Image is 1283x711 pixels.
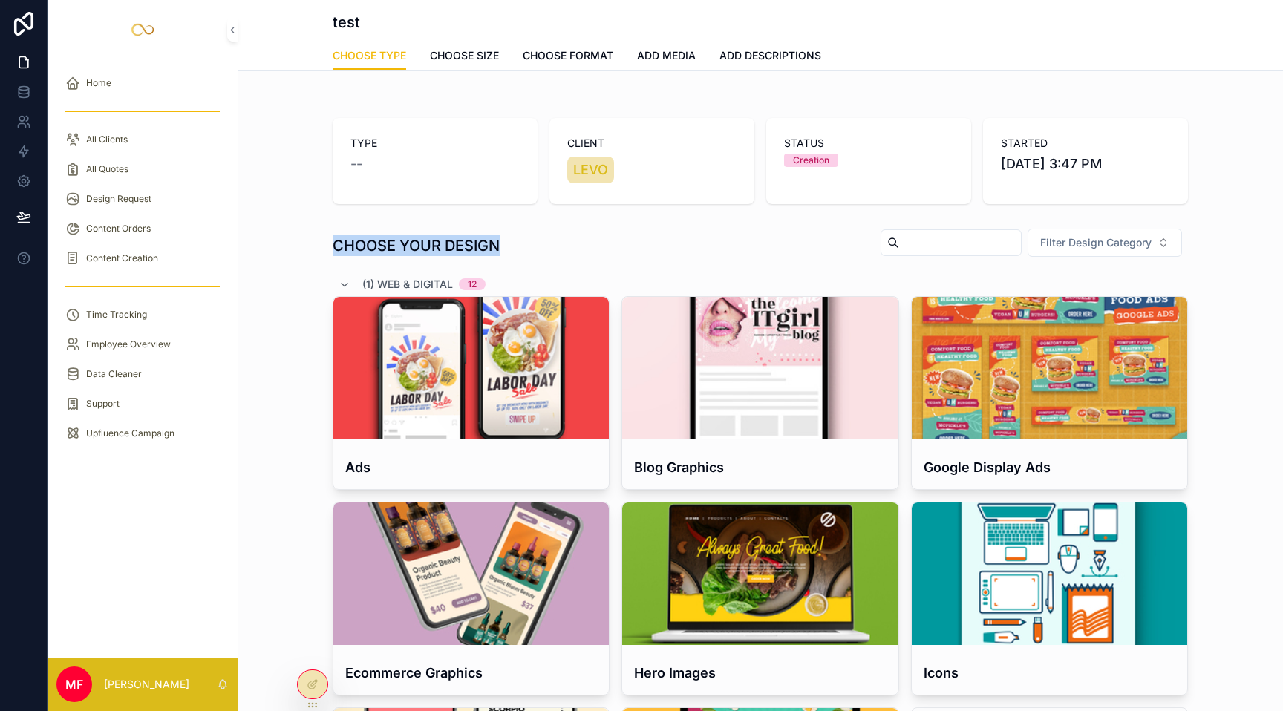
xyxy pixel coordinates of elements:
div: 071622_LaborDayWorkSamples_V1_03.jpg [333,297,609,439]
a: Time Tracking [56,301,229,328]
h4: Google Display Ads [924,457,1175,477]
a: LEVO [567,157,614,183]
h4: Ads [345,457,597,477]
span: Home [86,77,111,89]
a: ADD DESCRIPTIONS [719,42,821,72]
span: STATUS [784,136,953,151]
span: Content Orders [86,223,151,235]
span: (1) Web & Digital [362,277,453,292]
span: Support [86,398,120,410]
span: Content Creation [86,252,158,264]
div: scrollable content [48,59,238,466]
span: CHOOSE FORMAT [523,48,613,63]
div: 2nd_Product_Line.jpg [333,502,609,645]
span: Employee Overview [86,338,171,350]
span: CHOOSE TYPE [333,48,406,63]
a: All Clients [56,126,229,153]
div: 072722_DigitalFoodAdsSample.jpg [912,297,1187,439]
a: Content Creation [56,245,229,272]
span: Upfluence Campaign [86,427,174,439]
a: CHOOSE TYPE [333,42,406,71]
span: [DATE] 3:47 PM [1001,154,1170,174]
a: Support [56,390,229,417]
span: Data Cleaner [86,368,142,380]
img: App logo [131,18,154,42]
h4: Hero Images [634,663,886,683]
span: ADD DESCRIPTIONS [719,48,821,63]
a: Design Request [56,186,229,212]
span: CHOOSE SIZE [430,48,499,63]
span: STARTED [1001,136,1170,151]
a: Home [56,70,229,96]
h4: Blog Graphics [634,457,886,477]
h1: test [333,12,360,33]
div: Revision_Email_Banners_Blog_Ipad.jpg [622,297,898,439]
span: LEVO [573,160,608,180]
span: CLIENT [567,136,737,151]
p: [PERSON_NAME] [104,677,189,692]
span: Design Request [86,193,151,205]
div: 12 [468,278,477,290]
h1: CHOOSE YOUR DESIGN [333,235,500,256]
span: TYPE [350,136,520,151]
a: Data Cleaner [56,361,229,387]
a: All Quotes [56,156,229,183]
a: CHOOSE FORMAT [523,42,613,72]
a: ADD MEDIA [637,42,696,72]
a: CHOOSE SIZE [430,42,499,72]
span: ADD MEDIA [637,48,696,63]
h4: Icons [924,663,1175,683]
a: Content Orders [56,215,229,242]
span: All Clients [86,134,128,145]
div: Creation [793,154,829,167]
span: Time Tracking [86,309,147,321]
div: icons-100.jpg [912,502,1187,645]
h4: Ecommerce Graphics [345,663,597,683]
div: Copy_of_05192022_Work_Samples_Landing_Page_6.jpg [622,502,898,645]
a: Upfluence Campaign [56,420,229,447]
span: -- [350,154,362,174]
span: Filter Design Category [1040,235,1152,250]
a: Employee Overview [56,331,229,358]
span: MF [65,675,83,693]
button: Select Button [1028,229,1182,257]
span: All Quotes [86,163,128,175]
